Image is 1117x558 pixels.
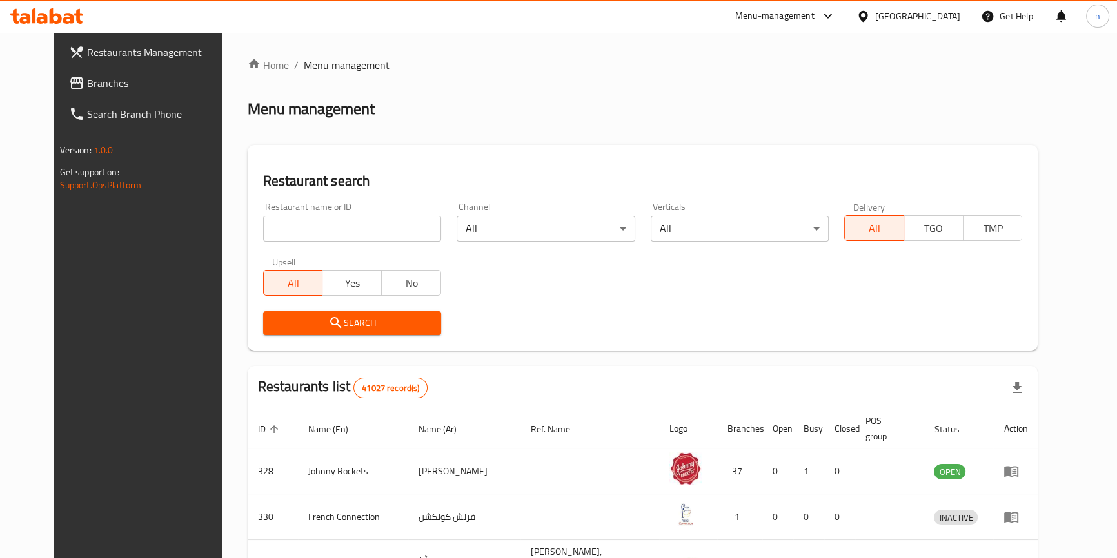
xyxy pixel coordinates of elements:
nav: breadcrumb [248,57,1038,73]
th: Closed [824,409,855,448]
span: Menu management [304,57,390,73]
button: All [263,270,323,296]
span: Search Branch Phone [87,106,230,122]
span: Search [273,315,431,331]
span: POS group [865,413,909,444]
h2: Restaurant search [263,171,1023,191]
span: All [269,274,318,293]
span: No [387,274,436,293]
span: Branches [87,75,230,91]
th: Busy [793,409,824,448]
td: فرنش كونكشن [408,494,520,540]
span: Name (Ar) [419,421,473,437]
h2: Menu management [248,99,375,119]
div: Total records count [353,378,428,398]
td: 0 [762,494,793,540]
div: All [651,216,829,242]
label: Upsell [272,257,296,266]
input: Search for restaurant name or ID.. [263,216,441,242]
div: Export file [1002,372,1033,403]
td: 1 [717,494,762,540]
div: INACTIVE [934,510,978,525]
td: French Connection [298,494,409,540]
span: All [850,219,899,238]
li: / [294,57,299,73]
span: Restaurants Management [87,44,230,60]
span: 1.0.0 [94,142,114,159]
td: 330 [248,494,298,540]
td: 37 [717,448,762,494]
td: 0 [824,494,855,540]
td: 1 [793,448,824,494]
button: Search [263,311,441,335]
td: 0 [762,448,793,494]
img: Johnny Rockets [669,452,702,485]
button: Yes [322,270,382,296]
h2: Restaurants list [258,377,428,398]
button: No [381,270,441,296]
label: Delivery [853,202,885,211]
span: ID [258,421,282,437]
div: Menu [1003,509,1027,524]
button: TGO [904,215,964,241]
div: Menu-management [735,8,815,24]
a: Branches [59,68,240,99]
span: Yes [328,274,377,293]
td: 0 [793,494,824,540]
span: 41027 record(s) [354,382,427,394]
span: Get support on: [60,164,119,180]
td: [PERSON_NAME] [408,448,520,494]
td: 328 [248,448,298,494]
button: TMP [963,215,1023,241]
span: Status [934,421,976,437]
span: Name (En) [308,421,365,437]
span: OPEN [934,465,965,479]
div: OPEN [934,464,965,479]
th: Branches [717,409,762,448]
img: French Connection [669,498,702,530]
div: [GEOGRAPHIC_DATA] [875,9,960,23]
a: Search Branch Phone [59,99,240,130]
td: 0 [824,448,855,494]
th: Action [993,409,1038,448]
a: Home [248,57,289,73]
a: Restaurants Management [59,37,240,68]
span: n [1095,9,1100,23]
span: Ref. Name [531,421,587,437]
div: Menu [1003,463,1027,479]
span: TMP [969,219,1018,238]
button: All [844,215,904,241]
span: Version: [60,142,92,159]
span: TGO [909,219,958,238]
th: Open [762,409,793,448]
span: INACTIVE [934,510,978,525]
a: Support.OpsPlatform [60,177,142,193]
div: All [457,216,635,242]
th: Logo [659,409,717,448]
td: Johnny Rockets [298,448,409,494]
